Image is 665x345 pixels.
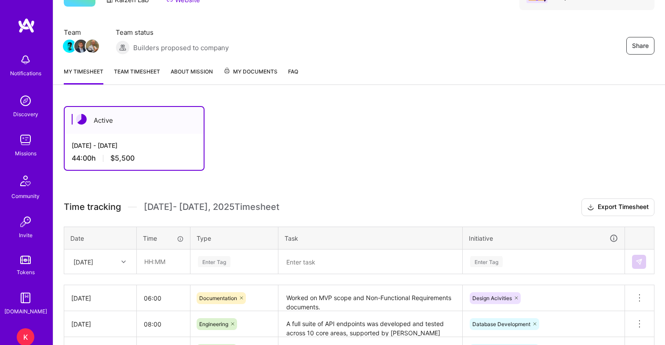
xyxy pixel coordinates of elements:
[71,319,129,329] div: [DATE]
[110,154,135,163] span: $5,500
[72,141,197,150] div: [DATE] - [DATE]
[198,255,230,268] div: Enter Tag
[17,131,34,149] img: teamwork
[64,28,98,37] span: Team
[76,114,87,125] img: Active
[116,40,130,55] img: Builders proposed to company
[86,40,99,53] img: Team Member Avatar
[10,69,41,78] div: Notifications
[18,18,35,33] img: logo
[636,258,643,265] img: Submit
[64,39,75,54] a: Team Member Avatar
[133,43,229,52] span: Builders proposed to company
[199,295,237,301] span: Documentation
[64,202,121,213] span: Time tracking
[470,255,503,268] div: Enter Tag
[73,257,93,266] div: [DATE]
[63,40,76,53] img: Team Member Avatar
[469,233,618,243] div: Initiative
[279,312,461,336] textarea: A full suite of API endpoints was developed and tested across 10 core areas, supported by [PERSON...
[144,202,279,213] span: [DATE] - [DATE] , 2025 Timesheet
[472,321,530,327] span: Database Development
[114,67,160,84] a: Team timesheet
[64,67,103,84] a: My timesheet
[72,154,197,163] div: 44:00 h
[4,307,47,316] div: [DOMAIN_NAME]
[17,289,34,307] img: guide book
[199,321,228,327] span: Engineering
[137,312,190,336] input: HH:MM
[71,294,129,303] div: [DATE]
[74,40,88,53] img: Team Member Avatar
[116,28,229,37] span: Team status
[581,198,654,216] button: Export Timesheet
[190,227,278,250] th: Type
[223,67,278,77] span: My Documents
[137,286,190,310] input: HH:MM
[15,149,37,158] div: Missions
[19,231,33,240] div: Invite
[587,203,594,212] i: icon Download
[20,256,31,264] img: tokens
[288,67,298,84] a: FAQ
[626,37,654,55] button: Share
[65,107,204,134] div: Active
[13,110,38,119] div: Discovery
[87,39,98,54] a: Team Member Avatar
[17,213,34,231] img: Invite
[171,67,213,84] a: About Mission
[121,260,126,264] i: icon Chevron
[64,227,137,250] th: Date
[472,295,512,301] span: Design Acivities
[11,191,40,201] div: Community
[137,250,190,273] input: HH:MM
[75,39,87,54] a: Team Member Avatar
[17,268,35,277] div: Tokens
[143,234,184,243] div: Time
[279,286,461,310] textarea: Worked on MVP scope and Non-Functional Requirements documents.
[17,51,34,69] img: bell
[15,170,36,191] img: Community
[223,67,278,84] a: My Documents
[278,227,463,250] th: Task
[17,92,34,110] img: discovery
[632,41,649,50] span: Share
